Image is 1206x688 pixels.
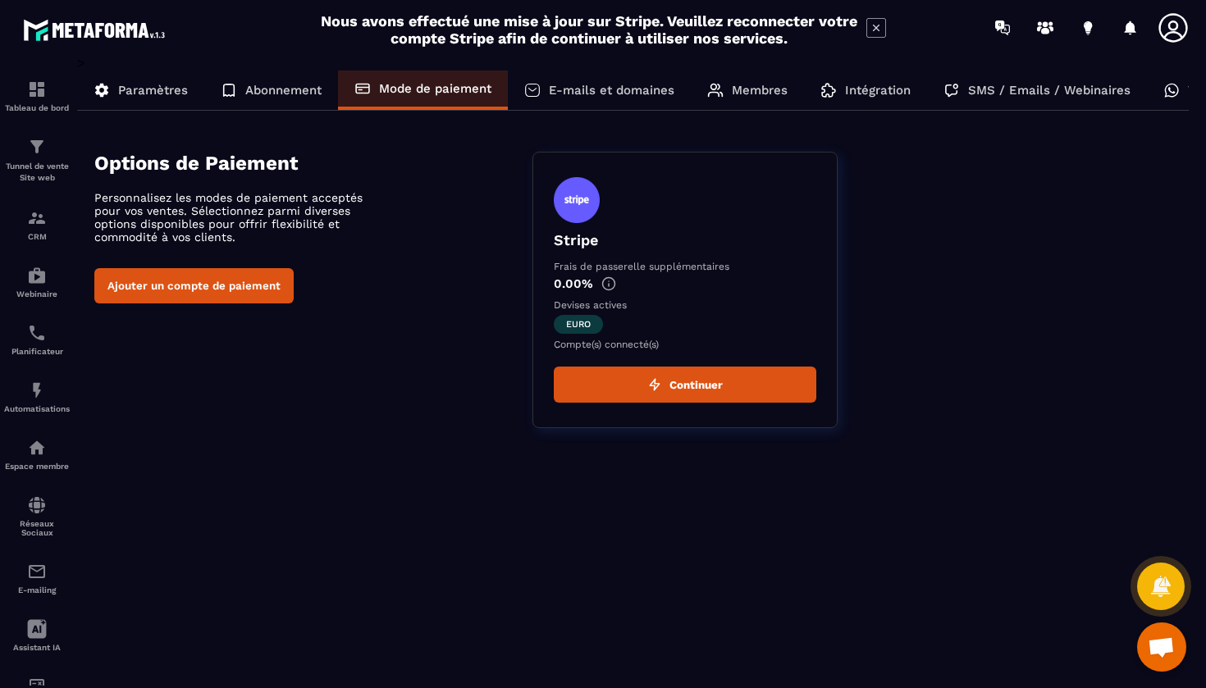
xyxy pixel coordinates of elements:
a: emailemailE-mailing [4,549,70,607]
div: Ouvrir le chat [1137,622,1186,672]
img: formation [27,80,47,99]
p: Stripe [554,231,816,248]
p: Planificateur [4,347,70,356]
img: email [27,562,47,581]
a: formationformationCRM [4,196,70,253]
p: Abonnement [245,83,322,98]
button: Ajouter un compte de paiement [94,268,294,303]
img: formation [27,208,47,228]
button: Continuer [554,367,816,403]
img: info-gr.5499bf25.svg [601,276,616,291]
p: E-mailing [4,585,70,595]
p: Devises actives [554,299,816,311]
a: automationsautomationsAutomatisations [4,368,70,426]
h2: Nous avons effectué une mise à jour sur Stripe. Veuillez reconnecter votre compte Stripe afin de ... [320,12,858,47]
p: Tunnel de vente Site web [4,161,70,184]
p: Réseaux Sociaux [4,519,70,537]
p: Paramètres [118,83,188,98]
p: Mode de paiement [379,81,491,96]
span: euro [554,315,603,334]
img: automations [27,438,47,458]
p: Tableau de bord [4,103,70,112]
p: Espace membre [4,462,70,471]
p: Membres [732,83,788,98]
img: stripe.9bed737a.svg [554,177,600,223]
img: social-network [27,495,47,515]
img: zap.8ac5aa27.svg [648,378,661,391]
p: Automatisations [4,404,70,413]
img: scheduler [27,323,47,343]
p: Frais de passerelle supplémentaires [554,261,816,272]
a: formationformationTableau de bord [4,67,70,125]
img: formation [27,137,47,157]
a: schedulerschedulerPlanificateur [4,311,70,368]
p: 0.00% [554,276,816,291]
img: automations [27,380,47,400]
p: E-mails et domaines [549,83,674,98]
a: automationsautomationsEspace membre [4,426,70,483]
h4: Options de Paiement [94,152,532,175]
img: automations [27,266,47,285]
a: automationsautomationsWebinaire [4,253,70,311]
a: formationformationTunnel de vente Site web [4,125,70,196]
p: Compte(s) connecté(s) [554,339,816,350]
p: Assistant IA [4,643,70,652]
div: > [77,55,1190,453]
p: CRM [4,232,70,241]
p: SMS / Emails / Webinaires [968,83,1131,98]
img: logo [23,15,171,45]
a: social-networksocial-networkRéseaux Sociaux [4,483,70,549]
p: Personnalisez les modes de paiement acceptés pour vos ventes. Sélectionnez parmi diverses options... [94,191,381,244]
a: Assistant IA [4,607,70,664]
p: Webinaire [4,289,70,298]
p: Intégration [845,83,911,98]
